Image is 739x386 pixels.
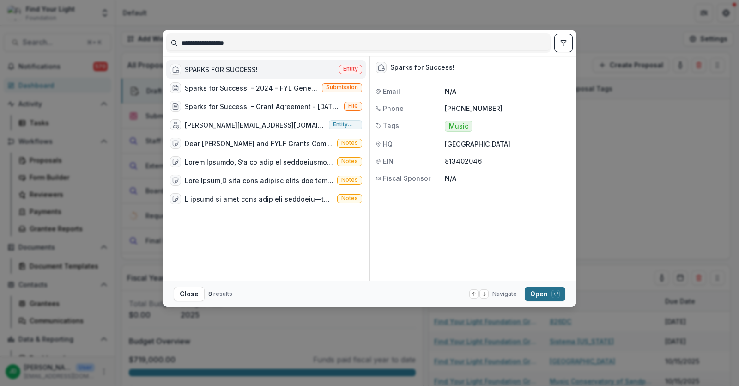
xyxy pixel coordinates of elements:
[333,121,358,128] span: Entity user
[383,156,394,166] span: EIN
[213,290,232,297] span: results
[185,139,333,148] div: Dear [PERSON_NAME] and FYLF Grants Committee,&nbsp;Sparks for Success is honored and blessed to b...
[185,65,258,74] div: SPARKS FOR SUCCESS!
[525,287,565,301] button: Open
[383,121,399,130] span: Tags
[445,104,571,113] p: [PHONE_NUMBER]
[185,157,333,167] div: Lorem Ipsumdo, S’a co adip el seddoeiusmod tem in utlab et dolorema aliquaeni—admini ven quisn. E...
[174,287,205,301] button: Close
[383,86,400,96] span: Email
[185,102,340,111] div: Sparks for Success! - Grant Agreement - [DATE].pdf
[341,158,358,165] span: Notes
[341,177,358,183] span: Notes
[445,86,571,96] p: N/A
[445,156,571,166] p: 813402046
[341,195,358,202] span: Notes
[492,290,517,298] span: Navigate
[348,103,358,109] span: File
[449,123,468,130] span: Music
[445,173,571,183] p: N/A
[185,176,333,185] div: Lore Ipsum,D sita cons adipisc elits doe temp. I utl etd magnaali en adminim ven quisno e ullamc ...
[383,139,393,149] span: HQ
[208,290,212,297] span: 8
[390,64,454,72] div: Sparks for Success!
[445,139,571,149] p: [GEOGRAPHIC_DATA]
[343,66,358,72] span: Entity
[383,104,404,113] span: Phone
[185,83,318,93] div: Sparks for Success! - 2024 - FYL General Grant Application
[185,194,333,204] div: L ipsumd si amet cons adip eli seddoeiu—tem 6766 Incidi Utlabo etdo magnaal!&enim;adminimveniam.q...
[326,84,358,91] span: Submission
[383,173,430,183] span: Fiscal Sponsor
[341,140,358,146] span: Notes
[185,120,325,130] div: [PERSON_NAME][EMAIL_ADDRESS][DOMAIN_NAME]
[554,34,573,52] button: toggle filters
